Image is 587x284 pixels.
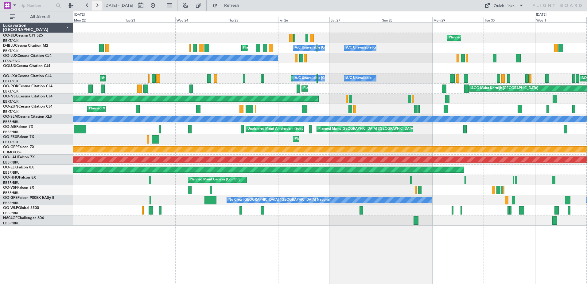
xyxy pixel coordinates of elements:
a: D-IBLUCessna Citation M2 [3,44,48,48]
a: OO-GPEFalcon 900EX EASy II [3,196,54,200]
div: Planned Maint Geneva (Cointrin) [190,175,240,184]
div: A/C Unavailable [GEOGRAPHIC_DATA]-[GEOGRAPHIC_DATA] [346,43,444,53]
a: LFSN/ENC [3,59,20,63]
span: OO-LXA [3,74,17,78]
div: Planned Maint Nice ([GEOGRAPHIC_DATA]) [243,43,312,53]
div: Fri 26 [278,17,329,22]
div: [DATE] [536,12,546,18]
a: EBKT/KJK [3,89,18,94]
a: EBKT/KJK [3,38,18,43]
div: Tue 30 [484,17,535,22]
div: Sun 28 [381,17,432,22]
a: OO-SLMCessna Citation XLS [3,115,52,119]
a: OO-LUXCessna Citation CJ4 [3,54,52,58]
a: N604GFChallenger 604 [3,216,44,220]
span: OO-SLM [3,115,18,119]
span: OO-HHO [3,176,19,179]
div: Planned Maint Kortrijk-[GEOGRAPHIC_DATA] [89,104,161,113]
div: Wed 24 [175,17,227,22]
div: Mon 22 [73,17,124,22]
div: Thu 25 [227,17,278,22]
button: Refresh [210,1,247,10]
span: OO-AIE [3,125,16,129]
span: OO-LUX [3,54,17,58]
div: Planned Maint Kortrijk-[GEOGRAPHIC_DATA] [295,135,366,144]
span: OO-GPE [3,196,17,200]
div: A/C Unavailable [GEOGRAPHIC_DATA] ([GEOGRAPHIC_DATA] National) [295,43,409,53]
span: OO-NSG [3,95,18,98]
a: EBBR/BRU [3,201,20,205]
span: OO-ROK [3,85,18,88]
a: OO-ROKCessna Citation CJ4 [3,85,52,88]
input: Trip Number [19,1,54,10]
span: N604GF [3,216,17,220]
a: OO-GPPFalcon 7X [3,145,34,149]
span: OO-FSX [3,135,17,139]
span: OO-GPP [3,145,17,149]
span: OO-WLP [3,206,18,210]
div: Mon 29 [432,17,484,22]
a: OO-HHOFalcon 8X [3,176,36,179]
a: OOLUXCessna Citation CJ4 [3,64,50,68]
div: AOG Maint Kortrijk-[GEOGRAPHIC_DATA] [102,74,169,83]
span: OO-JID [3,34,16,37]
span: OO-LAH [3,156,18,159]
a: EBKT/KJK [3,109,18,114]
a: OO-LXACessna Citation CJ4 [3,74,52,78]
a: EBKT/KJK [3,99,18,104]
div: Planned Maint [GEOGRAPHIC_DATA] ([GEOGRAPHIC_DATA]) [318,124,415,134]
a: OO-JIDCessna CJ1 525 [3,34,43,37]
a: EBBR/BRU [3,120,20,124]
button: All Aircraft [7,12,67,22]
a: EBBR/BRU [3,170,20,175]
a: EBKT/KJK [3,140,18,144]
div: AOG Maint Kortrijk-[GEOGRAPHIC_DATA] [471,84,538,93]
a: EBKT/KJK [3,49,18,53]
a: OO-WLPGlobal 5500 [3,206,39,210]
a: EBKT/KJK [3,79,18,84]
div: Tue 23 [124,17,175,22]
a: EBBR/BRU [3,211,20,215]
div: [DATE] [74,12,85,18]
a: EBBR/BRU [3,221,20,226]
span: D-IBLU [3,44,15,48]
a: EBBR/BRU [3,180,20,185]
div: A/C Unavailable [346,74,371,83]
a: UUMO/OSF [3,150,21,155]
span: Refresh [219,3,245,8]
a: EBBR/BRU [3,160,20,165]
span: OO-ELK [3,166,17,169]
a: OO-NSGCessna Citation CJ4 [3,95,52,98]
span: OOLUX [3,64,16,68]
span: OO-ZUN [3,105,18,108]
div: Quick Links [494,3,515,9]
span: All Aircraft [16,15,65,19]
button: Quick Links [481,1,527,10]
div: Unplanned Maint Amsterdam (Schiphol) [247,124,309,134]
span: [DATE] - [DATE] [104,3,133,8]
span: OO-VSF [3,186,17,190]
div: Wed 1 [535,17,586,22]
div: A/C Unavailable [GEOGRAPHIC_DATA] ([GEOGRAPHIC_DATA] National) [295,74,409,83]
a: OO-FSXFalcon 7X [3,135,34,139]
div: Planned Maint Kortrijk-[GEOGRAPHIC_DATA] [303,84,375,93]
a: EBBR/BRU [3,191,20,195]
a: OO-AIEFalcon 7X [3,125,33,129]
a: OO-ELKFalcon 8X [3,166,34,169]
div: Planned Maint Kortrijk-[GEOGRAPHIC_DATA] [449,33,520,42]
a: OO-VSFFalcon 8X [3,186,34,190]
div: Sat 27 [329,17,381,22]
a: OO-ZUNCessna Citation CJ4 [3,105,52,108]
a: EBBR/BRU [3,130,20,134]
a: OO-LAHFalcon 7X [3,156,35,159]
div: No Crew [GEOGRAPHIC_DATA] ([GEOGRAPHIC_DATA] National) [228,195,331,205]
